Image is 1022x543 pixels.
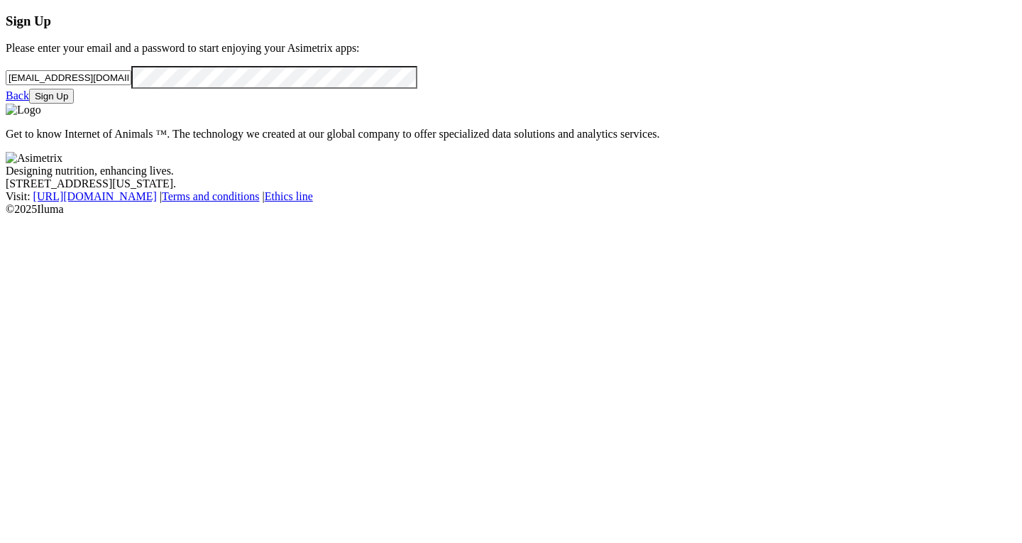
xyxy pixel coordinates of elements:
[6,89,29,102] a: Back
[33,190,157,202] a: [URL][DOMAIN_NAME]
[162,190,260,202] a: Terms and conditions
[6,70,131,85] input: Your email
[6,13,1016,29] h3: Sign Up
[265,190,313,202] a: Ethics line
[6,190,1016,203] div: Visit : | |
[6,42,1016,55] p: Please enter your email and a password to start enjoying your Asimetrix apps:
[6,165,1016,177] div: Designing nutrition, enhancing lives.
[6,177,1016,190] div: [STREET_ADDRESS][US_STATE].
[6,152,62,165] img: Asimetrix
[6,128,1016,141] p: Get to know Internet of Animals ™. The technology we created at our global company to offer speci...
[6,104,41,116] img: Logo
[6,203,1016,216] div: © 2025 Iluma
[29,89,74,104] button: Sign Up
